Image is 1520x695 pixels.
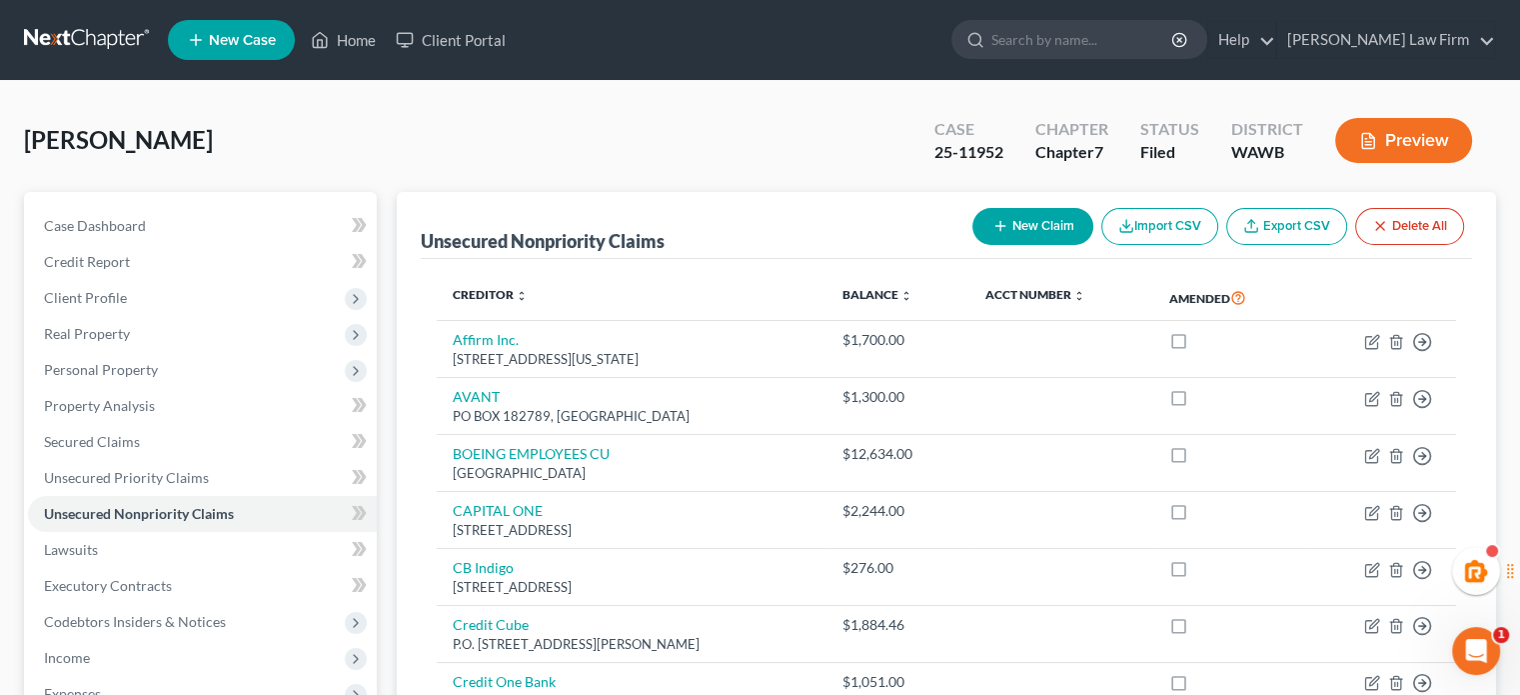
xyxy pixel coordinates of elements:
[453,350,810,369] div: [STREET_ADDRESS][US_STATE]
[44,361,158,378] span: Personal Property
[44,505,234,522] span: Unsecured Nonpriority Claims
[1226,208,1347,245] a: Export CSV
[934,118,1003,141] div: Case
[1140,118,1199,141] div: Status
[301,22,386,58] a: Home
[28,460,377,496] a: Unsecured Priority Claims
[453,559,514,576] a: CB Indigo
[1035,118,1108,141] div: Chapter
[842,330,952,350] div: $1,700.00
[386,22,516,58] a: Client Portal
[44,289,127,306] span: Client Profile
[453,445,610,462] a: BOEING EMPLOYEES CU
[453,635,810,654] div: P.O. [STREET_ADDRESS][PERSON_NAME]
[28,244,377,280] a: Credit Report
[934,141,1003,164] div: 25-11952
[1072,290,1084,302] i: unfold_more
[991,21,1174,58] input: Search by name...
[28,532,377,568] a: Lawsuits
[24,125,213,154] span: [PERSON_NAME]
[842,444,952,464] div: $12,634.00
[1094,142,1103,161] span: 7
[453,616,529,633] a: Credit Cube
[1035,141,1108,164] div: Chapter
[44,433,140,450] span: Secured Claims
[453,578,810,597] div: [STREET_ADDRESS]
[421,229,665,253] div: Unsecured Nonpriority Claims
[1335,118,1472,163] button: Preview
[1231,118,1303,141] div: District
[1452,627,1500,675] iframe: Intercom live chat
[842,615,952,635] div: $1,884.46
[44,469,209,486] span: Unsecured Priority Claims
[453,331,519,348] a: Affirm Inc.
[44,217,146,234] span: Case Dashboard
[28,208,377,244] a: Case Dashboard
[44,613,226,630] span: Codebtors Insiders & Notices
[44,649,90,666] span: Income
[209,33,276,48] span: New Case
[842,558,952,578] div: $276.00
[44,397,155,414] span: Property Analysis
[453,502,543,519] a: CAPITAL ONE
[1277,22,1495,58] a: [PERSON_NAME] Law Firm
[28,388,377,424] a: Property Analysis
[453,388,500,405] a: AVANT
[1493,627,1509,643] span: 1
[1208,22,1275,58] a: Help
[516,290,528,302] i: unfold_more
[1355,208,1464,245] button: Delete All
[842,287,912,302] a: Balance unfold_more
[842,387,952,407] div: $1,300.00
[900,290,912,302] i: unfold_more
[44,577,172,594] span: Executory Contracts
[44,541,98,558] span: Lawsuits
[44,325,130,342] span: Real Property
[842,501,952,521] div: $2,244.00
[453,521,810,540] div: [STREET_ADDRESS]
[453,673,556,690] a: Credit One Bank
[1153,275,1305,321] th: Amended
[453,464,810,483] div: [GEOGRAPHIC_DATA]
[842,672,952,692] div: $1,051.00
[1140,141,1199,164] div: Filed
[1231,141,1303,164] div: WAWB
[453,287,528,302] a: Creditor unfold_more
[453,407,810,426] div: PO BOX 182789, [GEOGRAPHIC_DATA]
[28,496,377,532] a: Unsecured Nonpriority Claims
[972,208,1093,245] button: New Claim
[44,253,130,270] span: Credit Report
[28,568,377,604] a: Executory Contracts
[984,287,1084,302] a: Acct Number unfold_more
[28,424,377,460] a: Secured Claims
[1101,208,1218,245] button: Import CSV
